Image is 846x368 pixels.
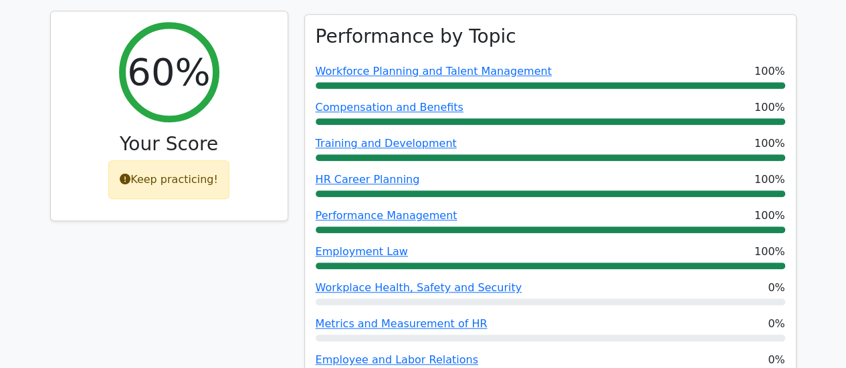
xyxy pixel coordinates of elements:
span: 100% [754,208,785,224]
a: Compensation and Benefits [316,101,463,114]
h3: Your Score [62,133,277,156]
span: 100% [754,63,785,79]
span: 0% [768,280,784,296]
a: Metrics and Measurement of HR [316,317,488,330]
a: Employee and Labor Relations [316,353,478,366]
span: 100% [754,100,785,116]
a: Employment Law [316,245,408,258]
span: 0% [768,316,784,332]
a: Training and Development [316,137,457,150]
span: 100% [754,172,785,188]
span: 100% [754,136,785,152]
a: Performance Management [316,209,457,222]
div: Keep practicing! [108,160,229,199]
a: HR Career Planning [316,173,420,186]
a: Workplace Health, Safety and Security [316,281,522,294]
span: 0% [768,352,784,368]
h3: Performance by Topic [316,25,516,48]
span: 100% [754,244,785,260]
h2: 60% [127,49,210,94]
a: Workforce Planning and Talent Management [316,65,552,77]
